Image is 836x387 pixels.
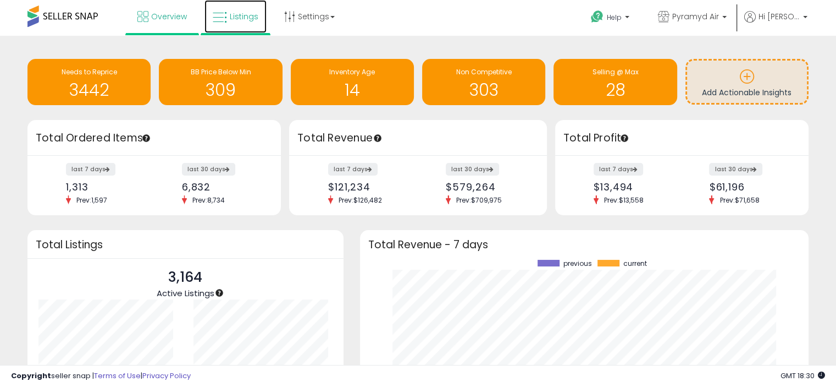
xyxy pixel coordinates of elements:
[582,2,640,36] a: Help
[329,67,375,77] span: Inventory Age
[182,181,262,193] div: 6,832
[142,370,191,381] a: Privacy Policy
[159,59,282,105] a: BB Price Below Min 309
[446,181,528,193] div: $579,264
[563,260,592,268] span: previous
[428,81,540,99] h1: 303
[71,195,113,205] span: Prev: 1,597
[157,267,214,288] p: 3,164
[230,11,258,22] span: Listings
[590,10,604,24] i: Get Help
[66,181,146,193] div: 1,313
[619,133,629,143] div: Tooltip anchor
[714,195,765,205] span: Prev: $71,658
[11,370,51,381] strong: Copyright
[11,371,191,381] div: seller snap | |
[328,181,410,193] div: $121,234
[594,181,673,193] div: $13,494
[291,59,414,105] a: Inventory Age 14
[744,11,807,36] a: Hi [PERSON_NAME]
[33,81,145,99] h1: 3442
[27,59,151,105] a: Needs to Reprice 3442
[214,288,224,298] div: Tooltip anchor
[446,163,499,176] label: last 30 days
[164,81,276,99] h1: 309
[709,181,789,193] div: $61,196
[563,130,800,146] h3: Total Profit
[373,133,383,143] div: Tooltip anchor
[157,287,214,299] span: Active Listings
[368,241,800,249] h3: Total Revenue - 7 days
[687,61,807,103] a: Add Actionable Insights
[190,67,251,77] span: BB Price Below Min
[780,370,825,381] span: 2025-08-12 18:30 GMT
[599,195,649,205] span: Prev: $13,558
[62,67,117,77] span: Needs to Reprice
[672,11,719,22] span: Pyramyd Air
[333,195,387,205] span: Prev: $126,482
[297,130,539,146] h3: Total Revenue
[151,11,187,22] span: Overview
[456,67,512,77] span: Non Competitive
[141,133,151,143] div: Tooltip anchor
[559,81,671,99] h1: 28
[451,195,507,205] span: Prev: $709,975
[66,163,115,176] label: last 7 days
[594,163,643,176] label: last 7 days
[296,81,408,99] h1: 14
[702,87,791,98] span: Add Actionable Insights
[187,195,230,205] span: Prev: 8,734
[592,67,638,77] span: Selling @ Max
[553,59,677,105] a: Selling @ Max 28
[36,241,335,249] h3: Total Listings
[94,370,141,381] a: Terms of Use
[709,163,762,176] label: last 30 days
[623,260,647,268] span: current
[759,11,800,22] span: Hi [PERSON_NAME]
[182,163,235,176] label: last 30 days
[607,13,622,22] span: Help
[328,163,378,176] label: last 7 days
[36,130,273,146] h3: Total Ordered Items
[422,59,545,105] a: Non Competitive 303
